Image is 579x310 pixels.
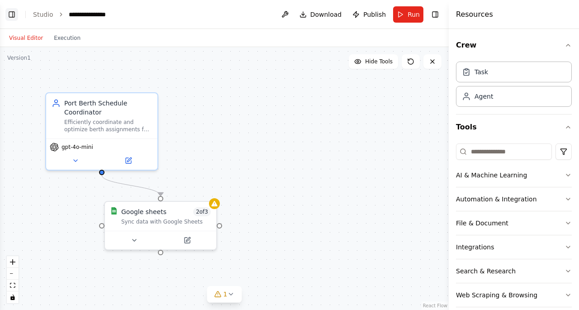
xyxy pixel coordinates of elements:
span: Publish [363,10,386,19]
nav: breadcrumb [33,10,116,19]
div: Google SheetsGoogle sheets2of3Sync data with Google Sheets [104,201,217,250]
button: Search & Research [456,259,572,283]
button: Tools [456,114,572,140]
button: toggle interactivity [7,291,19,303]
button: Show left sidebar [5,8,18,21]
button: Run [393,6,423,23]
div: React Flow controls [7,256,19,303]
button: Execution [48,33,86,43]
div: Agent [475,92,493,101]
button: Open in side panel [161,235,213,246]
button: Open in side panel [103,155,154,166]
span: Hide Tools [365,58,393,65]
button: Integrations [456,235,572,259]
button: Web Scraping & Browsing [456,283,572,307]
button: Visual Editor [4,33,48,43]
a: React Flow attribution [423,303,447,308]
span: gpt-4o-mini [62,143,93,151]
span: Run [408,10,420,19]
button: fit view [7,280,19,291]
button: AI & Machine Learning [456,163,572,187]
button: Hide right sidebar [429,8,441,21]
div: Crew [456,58,572,114]
span: 1 [223,290,228,299]
div: Sync data with Google Sheets [121,218,211,225]
button: Automation & Integration [456,187,572,211]
span: Number of enabled actions [193,207,211,216]
button: Publish [349,6,389,23]
div: Efficiently coordinate and optimize berth assignments for incoming vessels at {port_name}, ensuri... [64,119,152,133]
a: Studio [33,11,53,18]
button: zoom out [7,268,19,280]
h4: Resources [456,9,493,20]
button: 1 [207,286,242,303]
button: Download [296,6,346,23]
img: Google Sheets [110,207,118,215]
span: Download [310,10,342,19]
div: Version 1 [7,54,31,62]
div: Port Berth Schedule Coordinator [64,99,152,117]
g: Edge from f014ca76-d39f-4bff-b227-9e3db6de0a96 to 10701516-88d9-4fa1-84f7-866eafb017c8 [97,175,165,196]
div: Port Berth Schedule CoordinatorEfficiently coordinate and optimize berth assignments for incoming... [45,92,158,171]
div: Task [475,67,488,76]
button: Crew [456,33,572,58]
button: File & Document [456,211,572,235]
div: Google sheets [121,207,166,216]
button: Hide Tools [349,54,398,69]
button: zoom in [7,256,19,268]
